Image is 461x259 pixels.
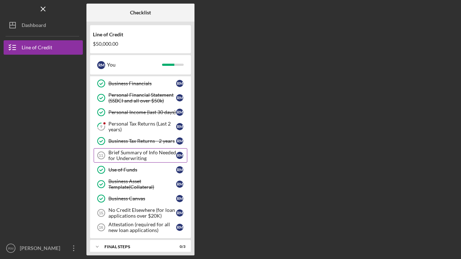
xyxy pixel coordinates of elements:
div: Line of Credit [93,32,188,37]
tspan: 9 [100,124,103,129]
tspan: 15 [99,211,103,215]
div: R M [176,80,183,87]
div: Dashboard [22,18,46,34]
div: R M [97,61,105,69]
b: Checklist [130,10,151,15]
a: 11Brief Summary of Info Needed for UnderwritingRM [94,148,187,163]
a: Personal Income (last 30 days)RM [94,105,187,119]
div: $50,000.00 [93,41,188,47]
div: Business Financials [108,81,176,86]
div: Brief Summary of Info Needed for Underwriting [108,150,176,161]
div: You [107,59,162,71]
a: Business CanvasRM [94,191,187,206]
div: Business Asset Template(Collateral) [108,178,176,190]
a: Business Asset Template(Collateral)RM [94,177,187,191]
div: 0 / 3 [173,245,185,249]
div: R M [176,224,183,231]
div: R M [176,137,183,145]
div: R M [176,109,183,116]
div: R M [176,209,183,217]
button: Dashboard [4,18,83,32]
div: Use of Funds [108,167,176,173]
tspan: 16 [99,225,103,230]
a: Personal Financial Statement (SSBCI and all over $50k)RM [94,91,187,105]
div: Personal Financial Statement (SSBCI and all over $50k) [108,92,176,104]
div: No Credit Elsewhere (for loan applications over $20K) [108,207,176,219]
div: [PERSON_NAME] [18,241,65,257]
a: 15No Credit Elsewhere (for loan applications over $20K)RM [94,206,187,220]
div: Line of Credit [22,40,52,56]
a: Business FinancialsRM [94,76,187,91]
a: Business Tax Returns - 2 yearsRM [94,134,187,148]
a: Use of FundsRM [94,163,187,177]
div: Personal Income (last 30 days) [108,109,176,115]
div: R M [176,166,183,173]
div: R M [176,94,183,101]
div: R M [176,123,183,130]
div: R M [176,195,183,202]
a: 16Attestation (required for all new loan applications)RM [94,220,187,235]
div: R M [176,152,183,159]
div: R M [176,181,183,188]
div: Business Canvas [108,196,176,201]
div: Business Tax Returns - 2 years [108,138,176,144]
div: Attestation (required for all new loan applications) [108,222,176,233]
tspan: 11 [99,153,103,158]
text: RM [8,246,14,250]
div: FINAL STEPS [104,245,167,249]
div: Personal Tax Returns (Last 2 years) [108,121,176,132]
a: 9Personal Tax Returns (Last 2 years)RM [94,119,187,134]
button: RM[PERSON_NAME] [4,241,83,255]
button: Line of Credit [4,40,83,55]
